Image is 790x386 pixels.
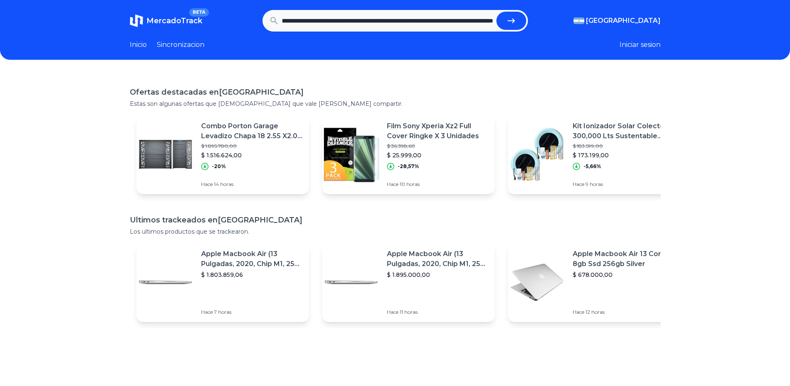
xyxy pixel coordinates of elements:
p: $ 1.895.000,00 [387,271,488,279]
a: Inicio [130,40,147,50]
button: Iniciar sesion [620,40,661,50]
p: $ 36.398,60 [387,143,488,149]
p: Los ultimos productos que se trackearon. [130,227,661,236]
p: Hace 11 horas [387,309,488,315]
p: Hace 9 horas [573,181,674,188]
a: Sincronizacion [157,40,204,50]
span: MercadoTrack [146,16,202,25]
span: [GEOGRAPHIC_DATA] [586,16,661,26]
img: MercadoTrack [130,14,143,27]
img: Featured image [508,253,566,311]
img: Featured image [508,125,566,183]
p: Kit Ionizador Solar Colector 300,000 Lts Sustentable Pileta [573,121,674,141]
p: Apple Macbook Air (13 Pulgadas, 2020, Chip M1, 256 Gb De Ssd, 8 Gb De Ram) - Plata [387,249,488,269]
p: $ 678.000,00 [573,271,674,279]
p: -28,57% [398,163,419,170]
p: $ 1.803.859,06 [201,271,302,279]
p: Estas son algunas ofertas que [DEMOGRAPHIC_DATA] que vale [PERSON_NAME] compartir. [130,100,661,108]
p: Combo Porton Garage Levadizo Chapa 18 2.55 X2.05 Y Puerta [201,121,302,141]
a: Featured imageApple Macbook Air 13 Core I5 8gb Ssd 256gb Silver$ 678.000,00Hace 12 horas [508,242,681,322]
img: Featured image [136,125,194,183]
p: $ 183.599,00 [573,143,674,149]
img: Featured image [322,125,380,183]
h1: Ofertas destacadas en [GEOGRAPHIC_DATA] [130,86,661,98]
p: Hace 12 horas [573,309,674,315]
p: Hace 14 horas [201,181,302,188]
p: $ 1.516.624,00 [201,151,302,159]
a: Featured imageApple Macbook Air (13 Pulgadas, 2020, Chip M1, 256 Gb De Ssd, 8 Gb De Ram) - Plata$... [322,242,495,322]
a: MercadoTrackBETA [130,14,202,27]
img: Featured image [322,253,380,311]
img: Featured image [136,253,194,311]
button: [GEOGRAPHIC_DATA] [574,16,661,26]
p: $ 25.999,00 [387,151,488,159]
p: Hace 10 horas [387,181,488,188]
a: Featured imageKit Ionizador Solar Colector 300,000 Lts Sustentable Pileta$ 183.599,00$ 173.199,00... [508,115,681,194]
a: Featured imageApple Macbook Air (13 Pulgadas, 2020, Chip M1, 256 Gb De Ssd, 8 Gb De Ram) - Plata$... [136,242,309,322]
h1: Ultimos trackeados en [GEOGRAPHIC_DATA] [130,214,661,226]
p: Film Sony Xperia Xz2 Full Cover Ringke X 3 Unidades [387,121,488,141]
p: $ 1.895.780,00 [201,143,302,149]
a: Featured imageFilm Sony Xperia Xz2 Full Cover Ringke X 3 Unidades$ 36.398,60$ 25.999,00-28,57%Hac... [322,115,495,194]
p: $ 173.199,00 [573,151,674,159]
a: Featured imageCombo Porton Garage Levadizo Chapa 18 2.55 X2.05 Y Puerta$ 1.895.780,00$ 1.516.624,... [136,115,309,194]
p: Apple Macbook Air (13 Pulgadas, 2020, Chip M1, 256 Gb De Ssd, 8 Gb De Ram) - Plata [201,249,302,269]
p: -20% [212,163,226,170]
p: -5,66% [583,163,601,170]
img: Argentina [574,17,584,24]
p: Hace 7 horas [201,309,302,315]
span: BETA [189,8,209,17]
p: Apple Macbook Air 13 Core I5 8gb Ssd 256gb Silver [573,249,674,269]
